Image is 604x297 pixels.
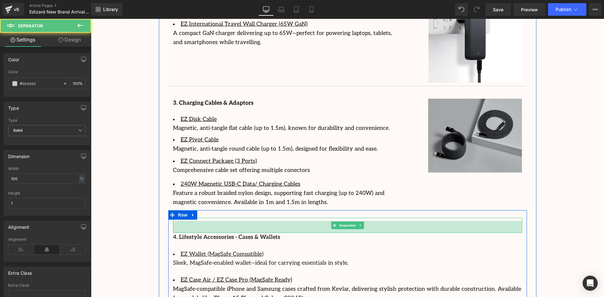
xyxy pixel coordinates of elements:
span: Row [86,191,98,201]
input: Color [20,80,60,87]
div: Magnetic, anti-tangle round cable (up to 1.5m), designed for flexibility and ease. [82,126,312,135]
strong: 4. Lifestyle Accessories - Cases & Wallets [82,215,189,222]
u: EZ Pivot Cable [90,118,128,124]
div: Type [8,102,19,111]
div: Extra Class [8,267,32,276]
span: Separator [18,23,43,28]
div: Magnetic, anti-tangle flat cable (up to 1.5m), known for durability and convenience. [82,105,312,114]
a: Expand / Collapse [98,191,106,201]
span: Separator [247,203,266,210]
span: Preview [521,6,538,13]
div: % [79,174,85,183]
button: More [589,3,601,16]
button: Redo [470,3,483,16]
span: Edizard New Brand Arrival 2025 [29,9,90,14]
a: Expand / Collapse [266,203,273,210]
u: EZ International Travel Wall Charger (65W GaN) [90,2,217,8]
a: Design [47,33,92,47]
input: auto [8,173,86,184]
div: Comprehensive cable set offering multiple conectors [82,147,312,156]
div: Sleek, MagSafe-enabled wallet—ideal for carrying essentials in style. [82,240,431,249]
a: Article Pages [29,3,102,8]
strong: 3. Charging Cables & Adaptors [82,81,163,87]
input: auto [8,198,86,208]
a: Preview [513,3,545,16]
div: MagSafe-compatible iPhone and Samsung cases crafted from Kevlar, delivering stylish protection wi... [82,266,431,284]
a: Tablet [289,3,304,16]
a: New Library [91,3,122,16]
div: A compact GaN charger delivering up to 65W—perfect for powering laptops, tablets, and smartphones... [82,10,312,28]
div: v6 [13,5,20,14]
div: % [70,78,85,89]
div: Alignment [8,221,30,230]
div: Height [8,191,86,195]
u: 240W Magnetic USB-C Data/ Charging Cables [90,162,210,168]
div: Feature a robust braided nylon design, supporting fast charging (up to 240W) and magnetic conveni... [82,170,312,188]
u: EZ Wallet (MagSafe Compatible) [90,232,173,239]
div: Type [8,118,86,123]
a: v6 [3,3,24,16]
span: Publish [556,7,571,12]
button: Undo [455,3,468,16]
u: EZ Case Air / EZ Case Pro (MagSafe Ready) [90,258,201,264]
u: EZ Connect Package (3 Ports) [90,139,166,146]
a: Desktop [259,3,274,16]
div: Open Intercom Messenger [583,276,598,291]
span: Save [493,6,503,13]
span: Library [103,7,118,12]
div: Color [8,53,19,62]
b: Solid [13,128,23,133]
u: EZ Disk Cable [90,97,126,104]
div: Dimension [8,150,30,159]
a: Mobile [304,3,319,16]
a: Laptop [274,3,289,16]
div: Color [8,70,86,74]
div: Width [8,167,86,171]
div: Alignment [8,237,86,242]
div: Extra Class [8,283,86,288]
button: Publish [548,3,586,16]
